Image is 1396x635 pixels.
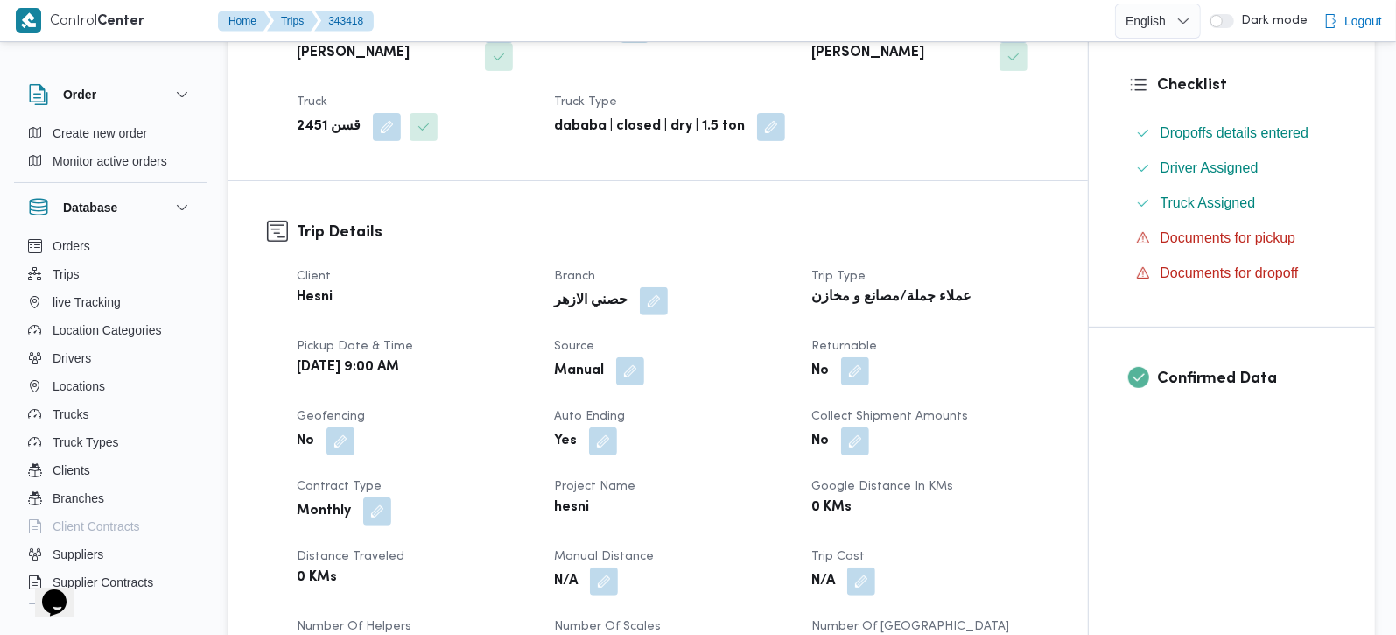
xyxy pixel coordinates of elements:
[297,357,399,378] b: [DATE] 9:00 AM
[297,96,327,108] span: Truck
[53,376,105,397] span: Locations
[21,260,200,288] button: Trips
[811,271,866,282] span: Trip Type
[297,116,361,138] b: قسن 2451
[53,264,80,285] span: Trips
[554,621,661,632] span: Number of Scales
[18,565,74,617] iframe: chat widget
[21,400,200,428] button: Trucks
[554,341,594,352] span: Source
[554,361,604,382] b: Manual
[297,568,337,589] b: 0 KMs
[14,119,207,182] div: Order
[21,344,200,372] button: Drivers
[1161,160,1259,175] span: Driver Assigned
[811,22,987,64] b: [PERSON_NAME] [PERSON_NAME]
[811,341,877,352] span: Returnable
[297,501,351,522] b: Monthly
[21,484,200,512] button: Branches
[21,232,200,260] button: Orders
[53,320,162,341] span: Location Categories
[53,460,90,481] span: Clients
[297,22,473,64] b: [PERSON_NAME] [PERSON_NAME]
[1161,123,1309,144] span: Dropoffs details entered
[21,568,200,596] button: Supplier Contracts
[21,596,200,624] button: Devices
[554,571,578,592] b: N/A
[63,84,96,105] h3: Order
[218,11,270,32] button: Home
[53,432,118,453] span: Truck Types
[811,411,968,422] span: Collect Shipment Amounts
[1158,367,1336,391] h3: Confirmed Data
[314,11,374,32] button: 343418
[1161,158,1259,179] span: Driver Assigned
[1129,154,1336,182] button: Driver Assigned
[811,287,972,308] b: عملاء جملة/مصانع و مخازن
[97,15,144,28] b: Center
[53,572,153,593] span: Supplier Contracts
[297,431,314,452] b: No
[53,404,88,425] span: Trucks
[811,361,829,382] b: No
[1344,11,1382,32] span: Logout
[554,116,745,138] b: dababa | closed | dry | 1.5 ton
[1234,14,1308,28] span: Dark mode
[1129,189,1336,217] button: Truck Assigned
[297,221,1049,244] h3: Trip Details
[1316,4,1389,39] button: Logout
[21,372,200,400] button: Locations
[554,96,617,108] span: Truck Type
[21,147,200,175] button: Monitor active orders
[1129,119,1336,147] button: Dropoffs details entered
[53,123,147,144] span: Create new order
[53,544,103,565] span: Suppliers
[297,621,411,632] span: Number of Helpers
[16,8,41,33] img: X8yXhbKr1z7QwAAAABJRU5ErkJggg==
[28,84,193,105] button: Order
[53,600,96,621] span: Devices
[811,551,865,562] span: Trip Cost
[53,151,167,172] span: Monitor active orders
[21,512,200,540] button: Client Contracts
[811,431,829,452] b: No
[1161,230,1296,245] span: Documents for pickup
[21,316,200,344] button: Location Categories
[28,197,193,218] button: Database
[297,551,404,562] span: Distance Traveled
[267,11,318,32] button: Trips
[1161,193,1256,214] span: Truck Assigned
[53,488,104,509] span: Branches
[554,481,635,492] span: Project Name
[1161,125,1309,140] span: Dropoffs details entered
[21,428,200,456] button: Truck Types
[297,481,382,492] span: Contract Type
[21,119,200,147] button: Create new order
[21,288,200,316] button: live Tracking
[53,348,91,369] span: Drivers
[554,411,625,422] span: Auto Ending
[21,456,200,484] button: Clients
[297,411,365,422] span: Geofencing
[1158,74,1336,97] h3: Checklist
[1161,263,1299,284] span: Documents for dropoff
[1129,224,1336,252] button: Documents for pickup
[297,287,333,308] b: Hesni
[63,197,117,218] h3: Database
[811,481,953,492] span: Google distance in KMs
[554,291,628,312] b: حصني الازهر
[53,292,121,313] span: live Tracking
[554,431,577,452] b: Yes
[21,540,200,568] button: Suppliers
[554,551,654,562] span: Manual Distance
[1161,195,1256,210] span: Truck Assigned
[554,271,595,282] span: Branch
[53,236,90,257] span: Orders
[1161,265,1299,280] span: Documents for dropoff
[811,571,835,592] b: N/A
[53,516,140,537] span: Client Contracts
[14,232,207,611] div: Database
[811,497,852,519] b: 0 KMs
[297,341,413,352] span: Pickup date & time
